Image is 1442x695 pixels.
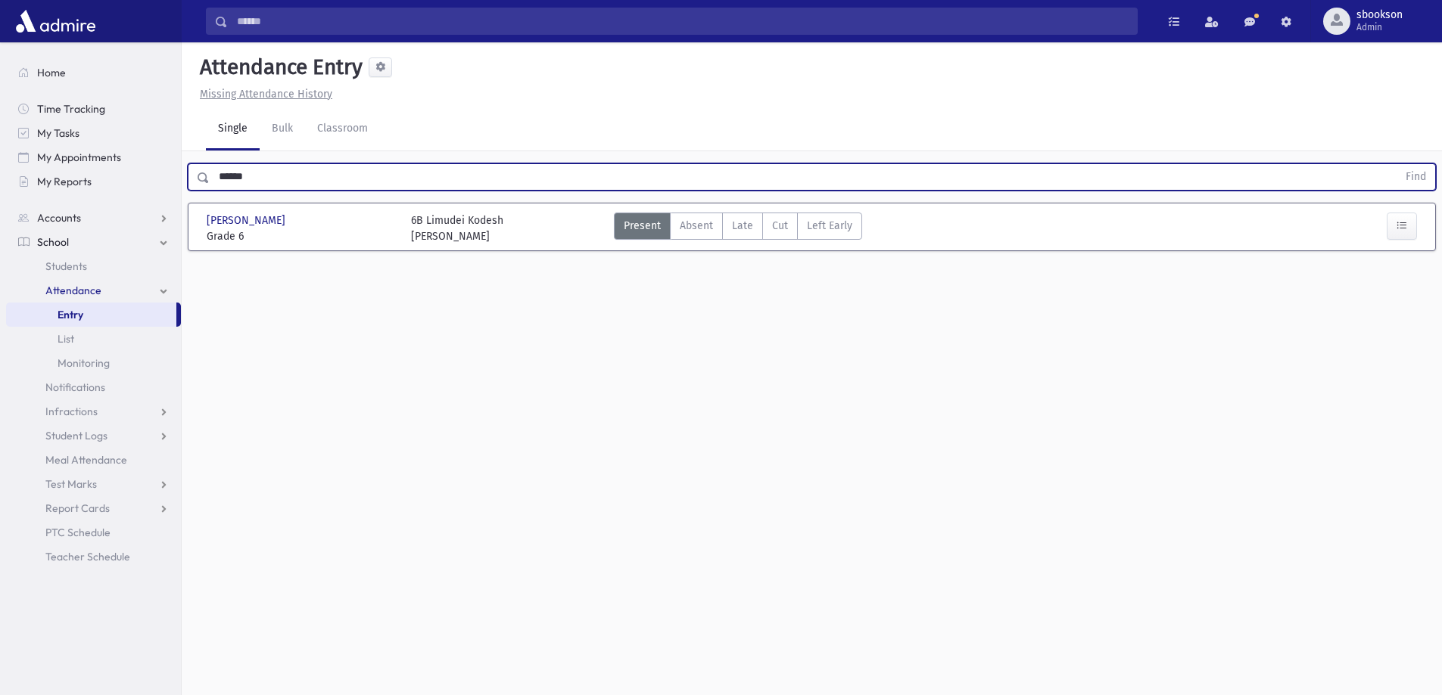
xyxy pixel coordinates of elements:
span: Grade 6 [207,228,396,244]
a: Report Cards [6,496,181,520]
u: Missing Attendance History [200,88,332,101]
a: Teacher Schedule [6,545,181,569]
span: Admin [1356,21,1403,33]
span: Attendance [45,284,101,297]
a: Time Tracking [6,97,181,121]
a: Classroom [305,108,380,150]
a: Infractions [6,399,181,424]
img: AdmirePro [12,6,99,36]
a: Single [206,108,260,150]
span: Entry [58,308,83,321]
a: List [6,327,181,351]
span: Absent [680,218,713,234]
a: Students [6,254,181,278]
span: Student Logs [45,429,107,442]
a: Missing Attendance History [194,88,332,101]
span: Left Early [807,218,852,234]
a: Entry [6,303,176,327]
span: My Appointments [37,150,121,164]
span: Meal Attendance [45,453,127,467]
span: List [58,332,74,346]
span: Present [624,218,661,234]
div: AttTypes [614,213,862,244]
h5: Attendance Entry [194,54,363,80]
span: Notifications [45,380,105,394]
span: Home [37,66,66,79]
a: Bulk [260,108,305,150]
span: PTC Schedule [45,526,111,539]
a: Home [6,61,181,85]
span: Students [45,259,87,273]
span: Test Marks [45,477,97,491]
input: Search [228,8,1137,35]
a: Monitoring [6,351,181,375]
span: My Tasks [37,126,79,140]
a: Test Marks [6,472,181,496]
span: My Reports [37,175,92,188]
a: My Tasks [6,121,181,145]
a: My Appointments [6,145,181,169]
span: Report Cards [45,501,110,515]
a: PTC Schedule [6,520,181,545]
button: Find [1397,164,1435,190]
span: Accounts [37,211,81,225]
span: sbookson [1356,9,1403,21]
span: Monitoring [58,356,110,370]
span: Teacher Schedule [45,550,130,563]
a: My Reports [6,169,181,194]
a: School [6,230,181,254]
span: Time Tracking [37,102,105,116]
span: [PERSON_NAME] [207,213,288,228]
a: Attendance [6,278,181,303]
span: Late [732,218,753,234]
a: Student Logs [6,424,181,448]
span: School [37,235,69,249]
div: 6B Limudei Kodesh [PERSON_NAME] [411,213,503,244]
a: Meal Attendance [6,448,181,472]
span: Infractions [45,405,98,418]
a: Accounts [6,206,181,230]
a: Notifications [6,375,181,399]
span: Cut [772,218,788,234]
